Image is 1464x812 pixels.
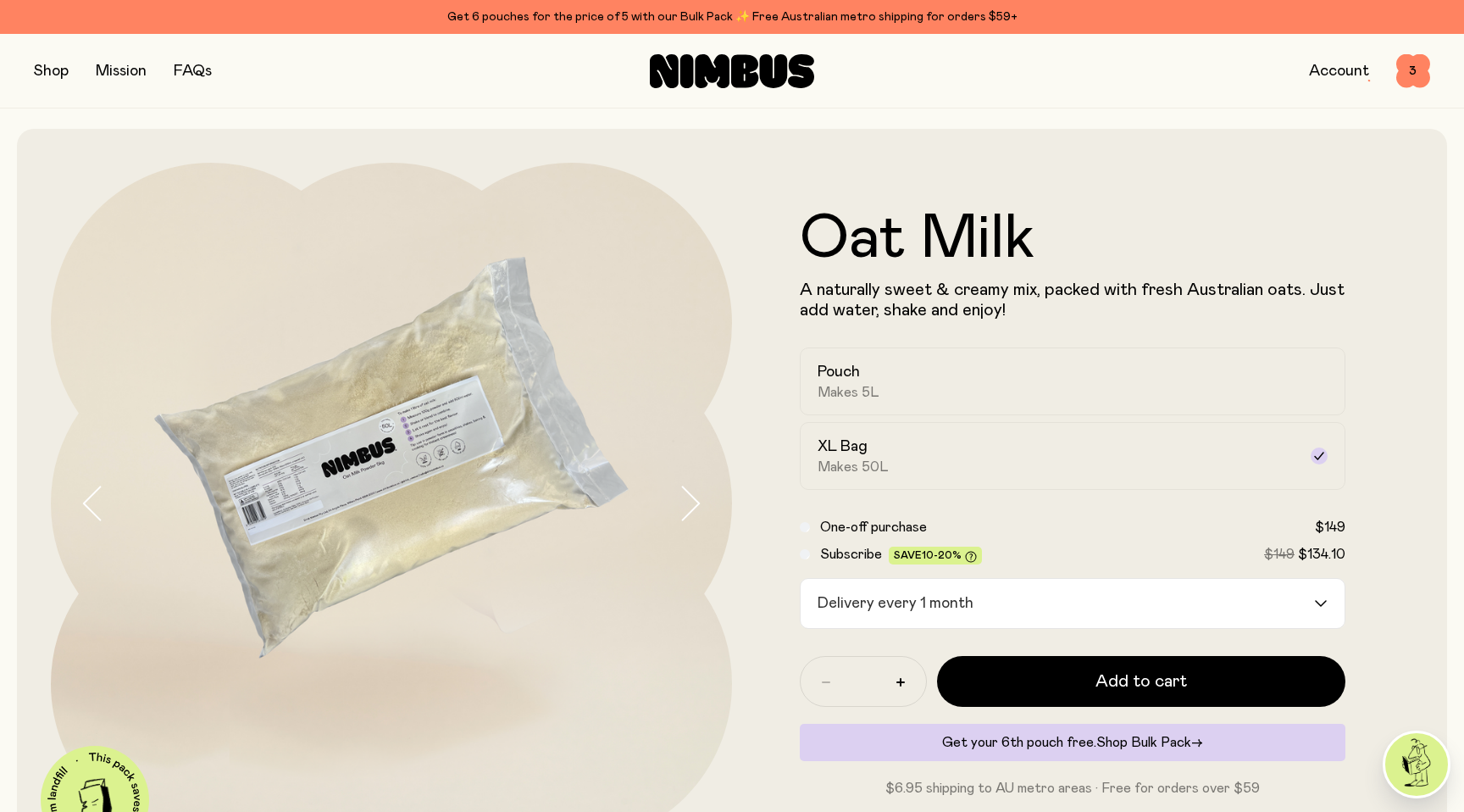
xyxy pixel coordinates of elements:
div: Search for option [800,578,1345,629]
a: FAQs [174,64,212,79]
span: Save [894,550,977,563]
a: Account [1309,64,1369,79]
button: 3 [1396,54,1430,88]
div: Get your 6th pouch free. [800,724,1345,761]
p: A naturally sweet & creamy mix, packed with fresh Australian oats. Just add water, shake and enjoy! [800,280,1345,320]
button: Add to cart [937,656,1345,707]
span: Makes 50L [818,459,889,476]
a: Shop Bulk Pack→ [1096,736,1203,749]
span: $149 [1315,520,1345,534]
div: Get 6 pouches for the price of 5 with our Bulk Pack ✨ Free Australian metro shipping for orders $59+ [34,7,1430,27]
span: $134.10 [1298,548,1345,561]
span: One-off purchase [820,520,927,534]
span: Makes 5L [818,384,879,401]
h2: Pouch [818,362,860,382]
a: Mission [96,64,147,79]
h2: XL Bag [818,437,868,457]
span: Subscribe [820,548,882,561]
span: $149 [1264,548,1295,561]
span: Delivery every 1 month [812,579,978,628]
h1: Oat Milk [800,209,1345,270]
span: Add to cart [1095,670,1187,693]
input: Search for option [979,579,1312,628]
span: 10-20% [922,550,962,560]
img: agent [1385,733,1448,796]
p: $6.95 shipping to AU metro areas · Free for orders over $59 [800,778,1345,798]
span: Shop Bulk Pack [1096,736,1191,749]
